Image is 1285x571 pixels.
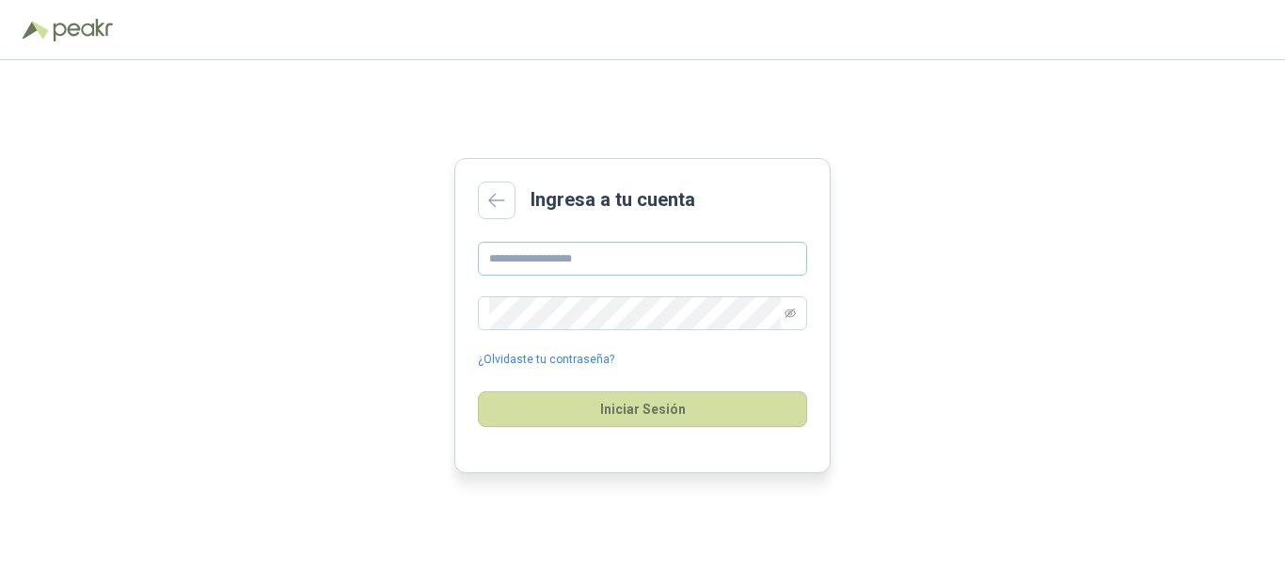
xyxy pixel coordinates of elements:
h2: Ingresa a tu cuenta [531,185,695,214]
span: eye-invisible [785,308,796,319]
img: Peakr [53,19,113,41]
button: Iniciar Sesión [478,391,807,427]
a: ¿Olvidaste tu contraseña? [478,351,614,369]
img: Logo [23,21,49,40]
